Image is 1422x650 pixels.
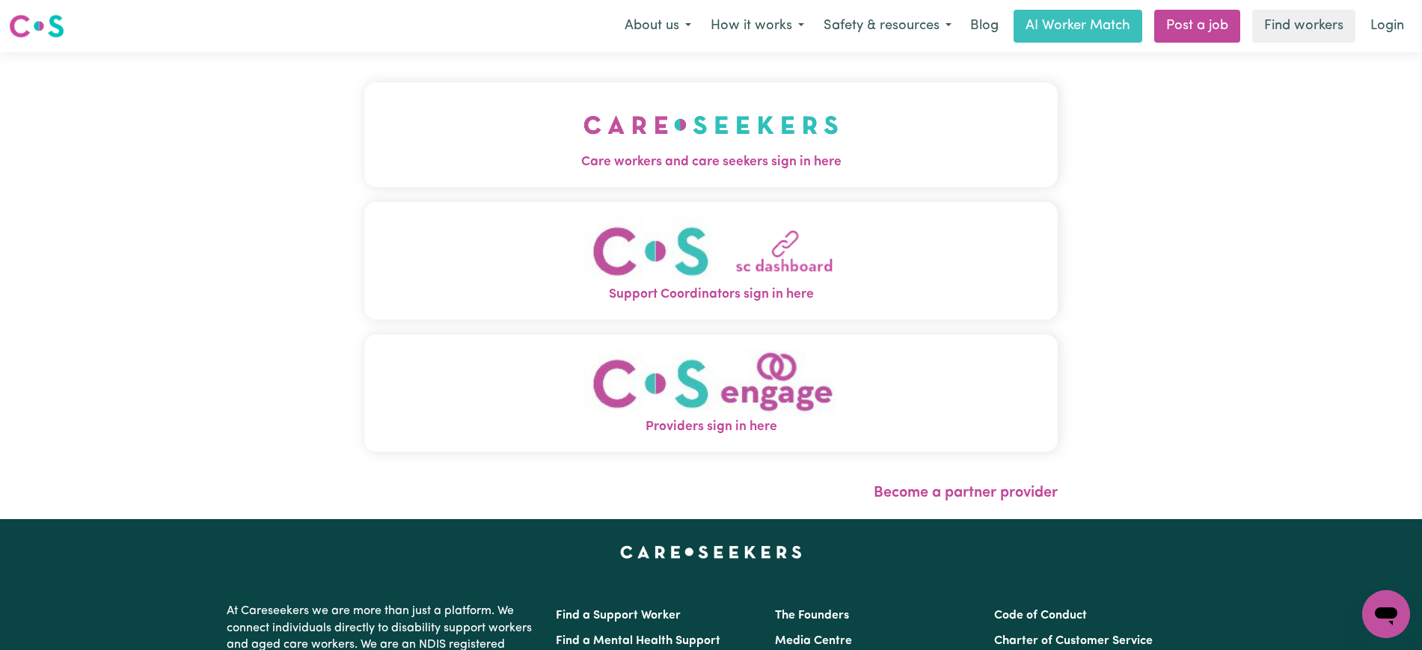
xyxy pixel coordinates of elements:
button: Safety & resources [814,10,961,42]
a: Blog [961,10,1008,43]
span: Providers sign in here [364,417,1058,437]
button: Support Coordinators sign in here [364,202,1058,319]
a: Careseekers home page [620,546,802,558]
a: AI Worker Match [1014,10,1142,43]
button: Providers sign in here [364,334,1058,452]
a: Charter of Customer Service [994,635,1153,647]
a: Careseekers logo [9,9,64,43]
span: Support Coordinators sign in here [364,285,1058,304]
a: Code of Conduct [994,610,1087,622]
a: Find a Support Worker [556,610,681,622]
a: Post a job [1154,10,1240,43]
a: Become a partner provider [874,485,1058,500]
img: Careseekers logo [9,13,64,40]
button: About us [615,10,701,42]
a: Find workers [1252,10,1355,43]
a: The Founders [775,610,849,622]
button: How it works [701,10,814,42]
span: Care workers and care seekers sign in here [364,153,1058,172]
iframe: Button to launch messaging window [1362,590,1410,638]
a: Login [1361,10,1413,43]
a: Media Centre [775,635,852,647]
button: Care workers and care seekers sign in here [364,82,1058,187]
